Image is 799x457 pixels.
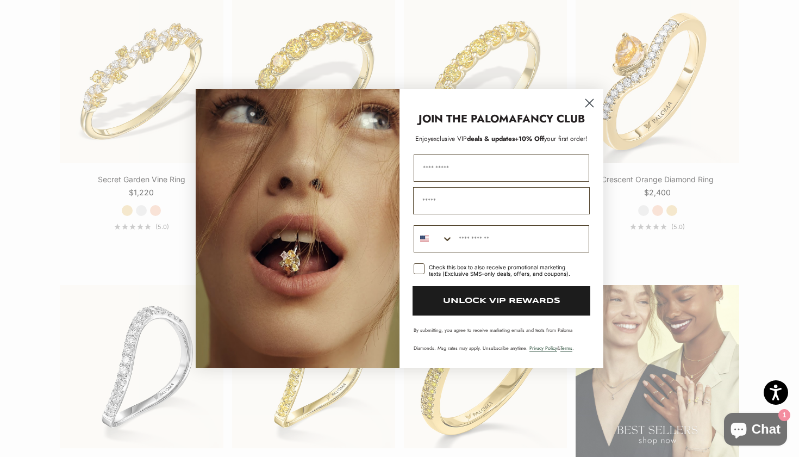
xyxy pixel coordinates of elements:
[430,134,515,144] span: deals & updates
[196,89,399,368] img: Loading...
[413,286,590,316] button: UNLOCK VIP REWARDS
[529,344,574,351] span: & .
[515,134,588,144] span: + your first order!
[414,326,589,351] p: By submitting, you agree to receive marketing emails and texts from Paloma Diamonds. Msg rates ma...
[529,344,557,351] a: Privacy Policy
[415,134,430,144] span: Enjoy
[414,226,453,252] button: Search Countries
[414,155,589,182] input: First Name
[413,187,590,214] input: Email
[517,111,585,127] strong: FANCY CLUB
[580,94,599,113] button: Close dialog
[519,134,544,144] span: 10% Off
[453,226,589,252] input: Phone Number
[560,344,572,351] a: Terms
[430,134,467,144] span: exclusive VIP
[419,111,517,127] strong: JOIN THE PALOMA
[420,234,429,243] img: United States
[429,264,576,277] div: Check this box to also receive promotional marketing texts (Exclusive SMS-only deals, offers, and...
